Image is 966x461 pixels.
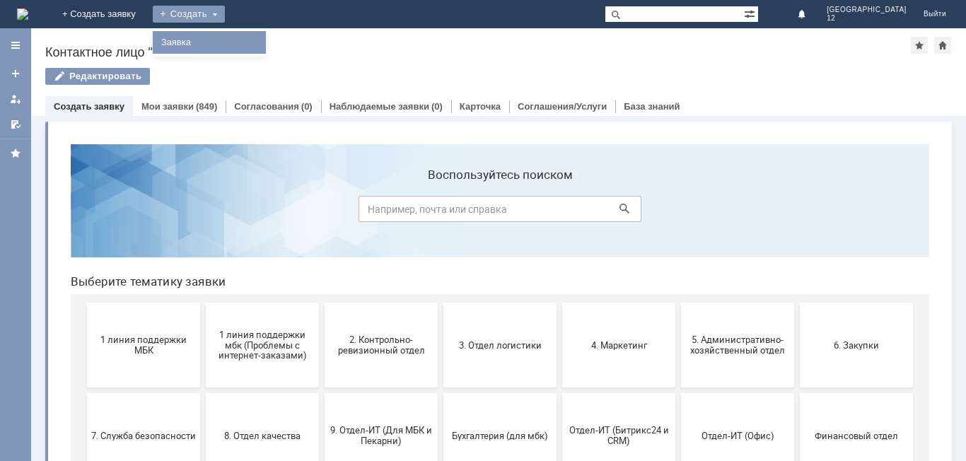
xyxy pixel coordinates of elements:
[28,351,141,436] button: Франчайзинг
[740,260,854,345] button: Финансовый отдел
[431,101,443,112] div: (0)
[153,6,225,23] div: Создать
[54,101,124,112] a: Создать заявку
[740,170,854,255] button: 6. Закупки
[503,260,616,345] button: Отдел-ИТ (Битрикс24 и CRM)
[507,206,612,217] span: 4. Маркетинг
[151,297,255,308] span: 8. Отдел качества
[622,170,735,255] button: 5. Административно-хозяйственный отдел
[745,297,849,308] span: Финансовый отдел
[622,260,735,345] button: Отдел-ИТ (Офис)
[388,206,493,217] span: 3. Отдел логистики
[151,383,255,404] span: Это соглашение не активно!
[265,170,378,255] button: 2. Контрольно-ревизионный отдел
[156,34,263,51] a: Заявка
[265,260,378,345] button: 9. Отдел-ИТ (Для МБК и Пекарни)
[32,297,136,308] span: 7. Служба безопасности
[745,206,849,217] span: 6. Закупки
[299,63,582,89] input: Например, почта или справка
[4,88,27,110] a: Мои заявки
[17,8,28,20] img: logo
[141,101,194,112] a: Мои заявки
[744,6,758,20] span: Расширенный поиск
[384,170,497,255] button: 3. Отдел логистики
[330,101,429,112] a: Наблюдаемые заявки
[388,387,493,398] span: не актуален
[384,260,497,345] button: Бухгалтерия (для мбк)
[32,202,136,223] span: 1 линия поддержки МБК
[11,141,870,156] header: Выберите тематику заявки
[196,101,217,112] div: (849)
[146,170,260,255] button: 1 линия поддержки мбк (Проблемы с интернет-заказами)
[234,101,299,112] a: Согласования
[507,292,612,313] span: Отдел-ИТ (Битрикс24 и CRM)
[269,377,374,409] span: [PERSON_NAME]. Услуги ИТ для МБК (оформляет L1)
[827,6,907,14] span: [GEOGRAPHIC_DATA]
[518,101,607,112] a: Соглашения/Услуги
[299,35,582,49] label: Воспользуйтесь поиском
[934,37,951,54] div: Сделать домашней страницей
[626,297,731,308] span: Отдел-ИТ (Офис)
[388,297,493,308] span: Бухгалтерия (для мбк)
[28,260,141,345] button: 7. Служба безопасности
[146,351,260,436] button: Это соглашение не активно!
[32,387,136,398] span: Франчайзинг
[503,170,616,255] button: 4. Маркетинг
[827,14,907,23] span: 12
[460,101,501,112] a: Карточка
[4,113,27,136] a: Мои согласования
[626,202,731,223] span: 5. Административно-хозяйственный отдел
[269,292,374,313] span: 9. Отдел-ИТ (Для МБК и Пекарни)
[151,196,255,228] span: 1 линия поддержки мбк (Проблемы с интернет-заказами)
[269,202,374,223] span: 2. Контрольно-ревизионный отдел
[17,8,28,20] a: Перейти на домашнюю страницу
[4,62,27,85] a: Создать заявку
[265,351,378,436] button: [PERSON_NAME]. Услуги ИТ для МБК (оформляет L1)
[624,101,680,112] a: База знаний
[146,260,260,345] button: 8. Отдел качества
[384,351,497,436] button: не актуален
[28,170,141,255] button: 1 линия поддержки МБК
[45,45,911,59] div: Контактное лицо "Москва 12"
[301,101,313,112] div: (0)
[911,37,928,54] div: Добавить в избранное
